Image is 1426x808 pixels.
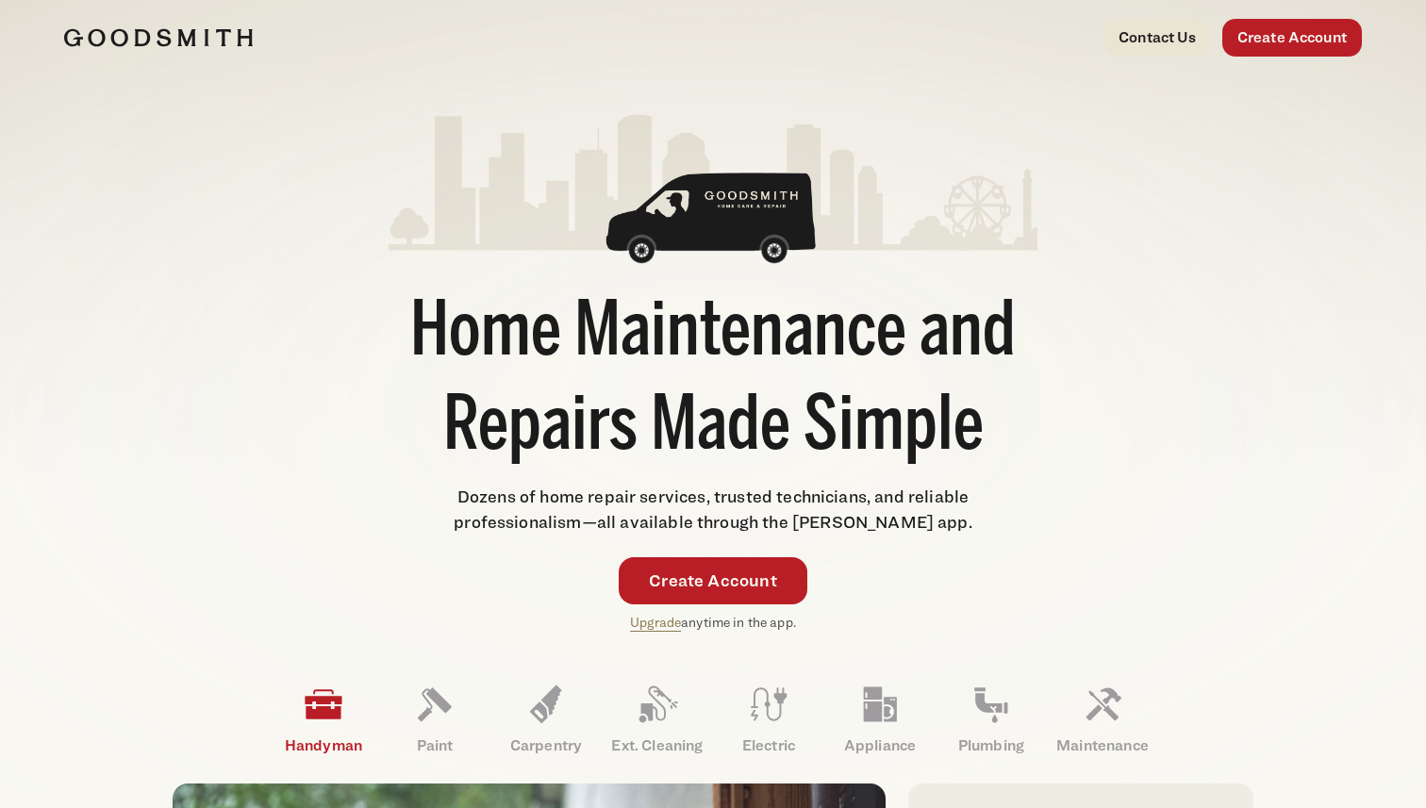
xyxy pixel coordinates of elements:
a: Electric [713,670,824,768]
p: anytime in the app. [630,612,796,634]
a: Plumbing [936,670,1047,768]
p: Handyman [268,734,379,757]
p: Appliance [824,734,936,757]
a: Create Account [1222,19,1362,57]
a: Contact Us [1103,19,1211,57]
a: Create Account [619,557,807,604]
a: Ext. Cleaning [602,670,713,768]
p: Paint [379,734,490,757]
a: Upgrade [630,614,681,630]
a: Appliance [824,670,936,768]
span: Dozens of home repair services, trusted technicians, and reliable professionalism—all available t... [454,486,972,532]
p: Ext. Cleaning [602,734,713,757]
a: Maintenance [1047,670,1158,768]
p: Carpentry [490,734,602,757]
a: Paint [379,670,490,768]
h1: Home Maintenance and Repairs Made Simple [389,288,1037,476]
a: Carpentry [490,670,602,768]
a: Handyman [268,670,379,768]
p: Plumbing [936,734,1047,757]
p: Electric [713,734,824,757]
img: Goodsmith [64,28,253,47]
p: Maintenance [1047,734,1158,757]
